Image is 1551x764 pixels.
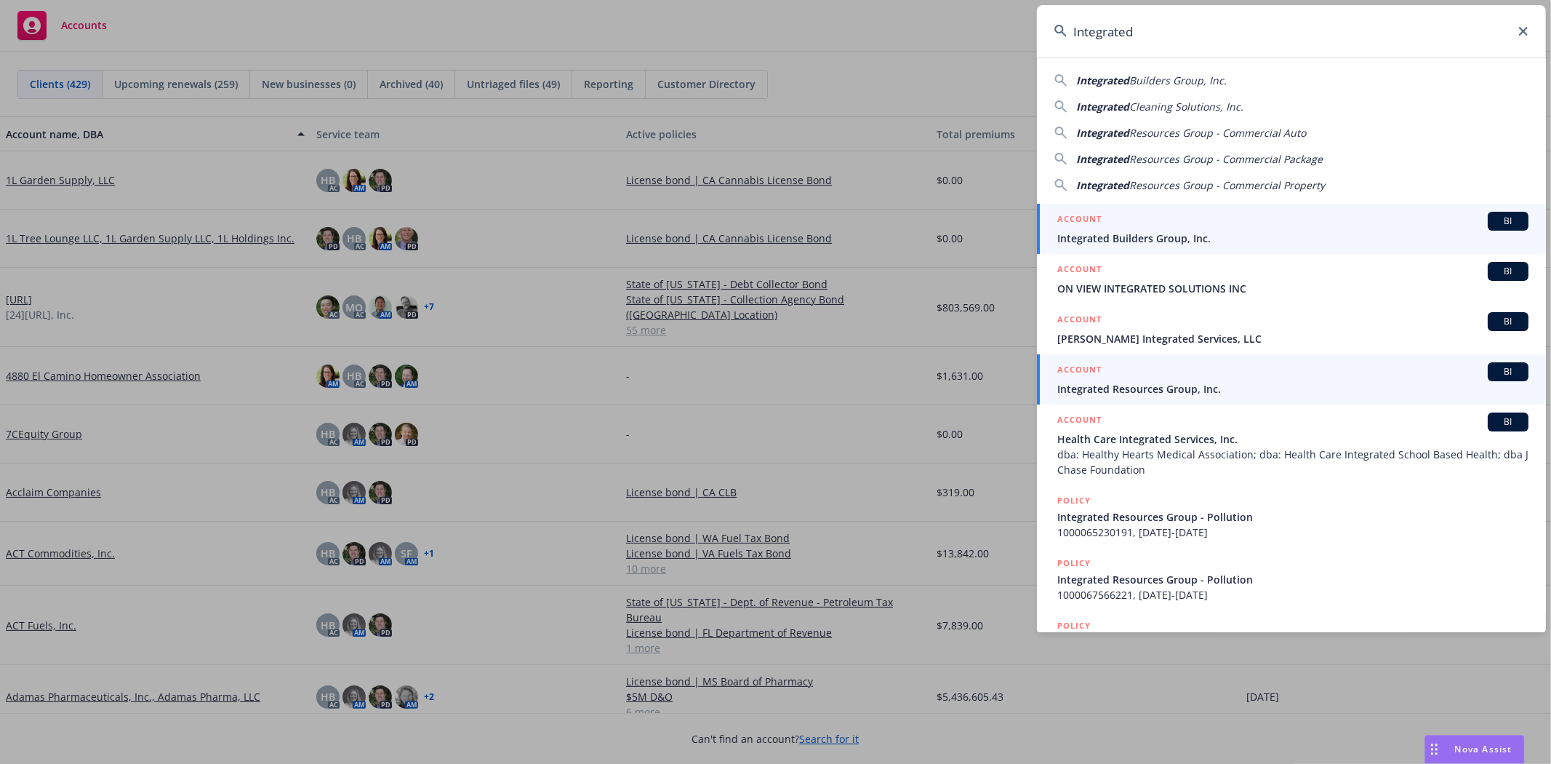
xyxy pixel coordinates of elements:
a: POLICY [1037,610,1546,673]
h5: ACCOUNT [1057,413,1102,430]
span: Health Care Integrated Services, Inc. [1057,431,1528,447]
span: Integrated [1076,126,1129,140]
span: Integrated [1076,73,1129,87]
a: ACCOUNTBION VIEW INTEGRATED SOLUTIONS INC [1037,254,1546,304]
span: Resources Group - Commercial Package [1129,152,1323,166]
span: Integrated Resources Group, Inc. [1057,381,1528,397]
span: dba: Healthy Hearts Medical Association; dba: Health Care Integrated School Based Health; dba J C... [1057,447,1528,477]
span: Integrated [1076,152,1129,166]
span: Integrated Resources Group - Pollution [1057,509,1528,525]
h5: POLICY [1057,556,1091,570]
a: ACCOUNTBIIntegrated Resources Group, Inc. [1037,354,1546,405]
span: BI [1494,365,1523,378]
a: ACCOUNTBIHealth Care Integrated Services, Inc.dba: Healthy Hearts Medical Association; dba: Healt... [1037,405,1546,485]
button: Nova Assist [1424,735,1525,764]
span: BI [1494,315,1523,328]
span: Nova Assist [1455,743,1512,755]
h5: ACCOUNT [1057,262,1102,279]
span: [PERSON_NAME] Integrated Services, LLC [1057,331,1528,346]
h5: POLICY [1057,493,1091,508]
span: ON VIEW INTEGRATED SOLUTIONS INC [1057,281,1528,296]
span: Resources Group - Commercial Property [1129,178,1325,192]
div: Drag to move [1425,736,1443,763]
span: 1000067566221, [DATE]-[DATE] [1057,587,1528,602]
h5: POLICY [1057,618,1091,633]
a: ACCOUNTBIIntegrated Builders Group, Inc. [1037,204,1546,254]
span: Builders Group, Inc. [1129,73,1227,87]
a: ACCOUNTBI[PERSON_NAME] Integrated Services, LLC [1037,304,1546,354]
span: 1000065230191, [DATE]-[DATE] [1057,525,1528,540]
span: Integrated Builders Group, Inc. [1057,231,1528,246]
a: POLICYIntegrated Resources Group - Pollution1000065230191, [DATE]-[DATE] [1037,485,1546,548]
span: BI [1494,415,1523,429]
h5: ACCOUNT [1057,312,1102,330]
span: BI [1494,265,1523,278]
span: Resources Group - Commercial Auto [1129,126,1306,140]
h5: ACCOUNT [1057,362,1102,380]
h5: ACCOUNT [1057,212,1102,229]
span: Integrated [1076,100,1129,114]
span: Cleaning Solutions, Inc. [1129,100,1243,114]
a: POLICYIntegrated Resources Group - Pollution1000067566221, [DATE]-[DATE] [1037,548,1546,610]
span: Integrated [1076,178,1129,192]
input: Search... [1037,5,1546,57]
span: BI [1494,215,1523,228]
span: Integrated Resources Group - Pollution [1057,572,1528,587]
